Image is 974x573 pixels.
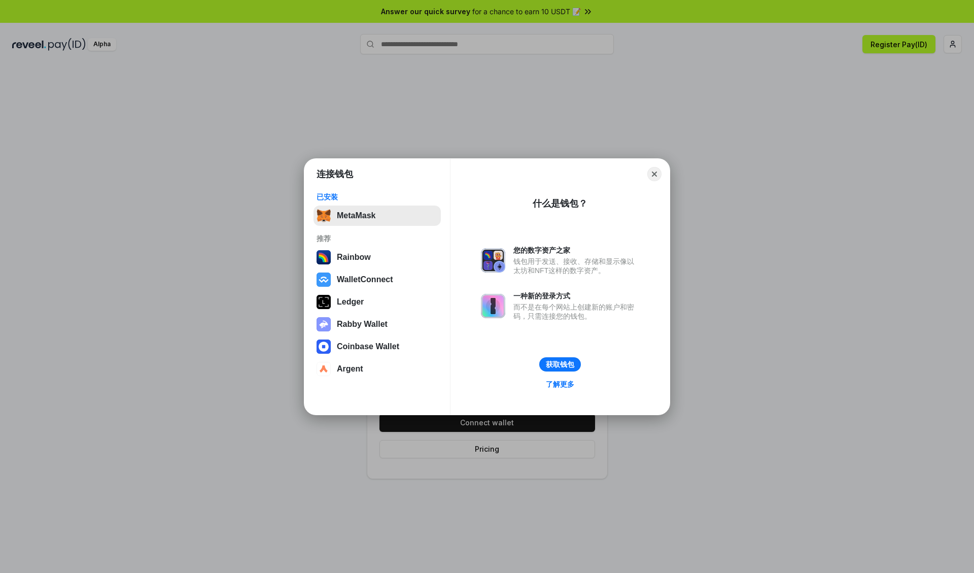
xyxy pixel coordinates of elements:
[513,257,639,275] div: 钱包用于发送、接收、存储和显示像以太坊和NFT这样的数字资产。
[317,340,331,354] img: svg+xml,%3Csvg%20width%3D%2228%22%20height%3D%2228%22%20viewBox%3D%220%200%2028%2028%22%20fill%3D...
[317,168,353,180] h1: 连接钱包
[317,295,331,309] img: svg+xml,%3Csvg%20xmlns%3D%22http%3A%2F%2Fwww.w3.org%2F2000%2Fsvg%22%20width%3D%2228%22%20height%3...
[337,297,364,307] div: Ledger
[513,291,639,300] div: 一种新的登录方式
[337,211,375,220] div: MetaMask
[647,167,662,181] button: Close
[540,378,580,391] a: 了解更多
[481,294,505,318] img: svg+xml,%3Csvg%20xmlns%3D%22http%3A%2F%2Fwww.w3.org%2F2000%2Fsvg%22%20fill%3D%22none%22%20viewBox...
[317,362,331,376] img: svg+xml,%3Csvg%20width%3D%2228%22%20height%3D%2228%22%20viewBox%3D%220%200%2028%2028%22%20fill%3D...
[317,317,331,331] img: svg+xml,%3Csvg%20xmlns%3D%22http%3A%2F%2Fwww.w3.org%2F2000%2Fsvg%22%20fill%3D%22none%22%20viewBox...
[314,269,441,290] button: WalletConnect
[317,209,331,223] img: svg+xml,%3Csvg%20fill%3D%22none%22%20height%3D%2233%22%20viewBox%3D%220%200%2035%2033%22%20width%...
[314,292,441,312] button: Ledger
[546,360,574,369] div: 获取钱包
[317,192,438,201] div: 已安装
[314,359,441,379] button: Argent
[314,206,441,226] button: MetaMask
[337,342,399,351] div: Coinbase Wallet
[533,197,587,210] div: 什么是钱包？
[337,253,371,262] div: Rainbow
[513,302,639,321] div: 而不是在每个网站上创建新的账户和密码，只需连接您的钱包。
[317,234,438,243] div: 推荐
[337,364,363,374] div: Argent
[481,248,505,273] img: svg+xml,%3Csvg%20xmlns%3D%22http%3A%2F%2Fwww.w3.org%2F2000%2Fsvg%22%20fill%3D%22none%22%20viewBox...
[546,380,574,389] div: 了解更多
[317,273,331,287] img: svg+xml,%3Csvg%20width%3D%2228%22%20height%3D%2228%22%20viewBox%3D%220%200%2028%2028%22%20fill%3D...
[317,250,331,264] img: svg+xml,%3Csvg%20width%3D%22120%22%20height%3D%22120%22%20viewBox%3D%220%200%20120%20120%22%20fil...
[539,357,581,372] button: 获取钱包
[337,320,388,329] div: Rabby Wallet
[314,314,441,334] button: Rabby Wallet
[314,247,441,267] button: Rainbow
[337,275,393,284] div: WalletConnect
[314,336,441,357] button: Coinbase Wallet
[513,246,639,255] div: 您的数字资产之家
